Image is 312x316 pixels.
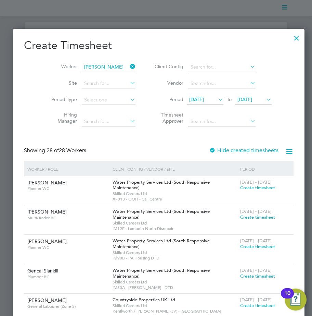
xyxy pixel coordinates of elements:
[113,279,237,285] span: Skilled Careers Ltd
[27,304,107,309] span: General Labourer (Zone 5)
[188,79,256,88] input: Search for...
[285,289,307,311] button: Open Resource Center, 10 new notifications
[113,179,210,191] span: Wates Property Services Ltd (South Responsive Maintenance)
[284,293,290,302] div: 10
[240,214,275,220] span: Create timesheet
[113,238,210,250] span: Wates Property Services Ltd (South Responsive Maintenance)
[240,238,272,244] span: [DATE] - [DATE]
[113,196,237,202] span: XF013 - OOH - Call Centre
[27,238,67,244] span: [PERSON_NAME]
[27,297,67,303] span: [PERSON_NAME]
[46,96,77,102] label: Period Type
[27,274,107,280] span: Plumber BC
[240,273,275,279] span: Create timesheet
[113,191,237,196] span: Skilled Careers Ltd
[113,308,237,314] span: Kenilworth / [PERSON_NAME] (JV) - [GEOGRAPHIC_DATA]
[27,268,58,274] span: Gencal Siankili
[113,208,210,220] span: Wates Property Services Ltd (South Responsive Maintenance)
[82,62,135,72] input: Search for...
[153,112,183,124] label: Timesheet Approver
[209,147,278,154] label: Hide created timesheets
[26,161,111,177] div: Worker / Role
[47,147,59,154] span: 28 of
[240,185,275,191] span: Create timesheet
[188,117,256,126] input: Search for...
[225,95,234,104] span: To
[153,80,183,86] label: Vendor
[113,303,237,308] span: Skilled Careers Ltd
[27,215,107,221] span: Multi-Trader BC
[27,186,107,191] span: Planner WC
[240,208,272,214] span: [DATE] - [DATE]
[27,245,107,250] span: Planner WC
[27,209,67,215] span: [PERSON_NAME]
[188,62,256,72] input: Search for...
[113,297,175,303] span: Countryside Properties UK Ltd
[113,220,237,226] span: Skilled Careers Ltd
[46,80,77,86] label: Site
[113,226,237,231] span: IM12F - Lambeth North Disrepair
[240,179,272,185] span: [DATE] - [DATE]
[153,63,183,70] label: Client Config
[46,63,77,70] label: Worker
[111,161,238,177] div: Client Config / Vendor / Site
[153,96,183,102] label: Period
[240,267,272,273] span: [DATE] - [DATE]
[113,255,237,261] span: IM90B - PA Housing DTD
[113,285,237,290] span: IM50A - [PERSON_NAME] - DTD
[47,147,86,154] span: 28 Workers
[82,117,135,126] input: Search for...
[240,297,272,303] span: [DATE] - [DATE]
[237,96,252,102] span: [DATE]
[46,112,77,124] label: Hiring Manager
[113,267,210,279] span: Wates Property Services Ltd (South Responsive Maintenance)
[240,244,275,250] span: Create timesheet
[24,147,88,154] div: Showing
[27,180,67,186] span: [PERSON_NAME]
[240,303,275,308] span: Create timesheet
[189,96,204,102] span: [DATE]
[24,38,294,53] h2: Create Timesheet
[82,79,135,88] input: Search for...
[238,161,292,177] div: Period
[113,250,237,255] span: Skilled Careers Ltd
[82,95,135,105] input: Select one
